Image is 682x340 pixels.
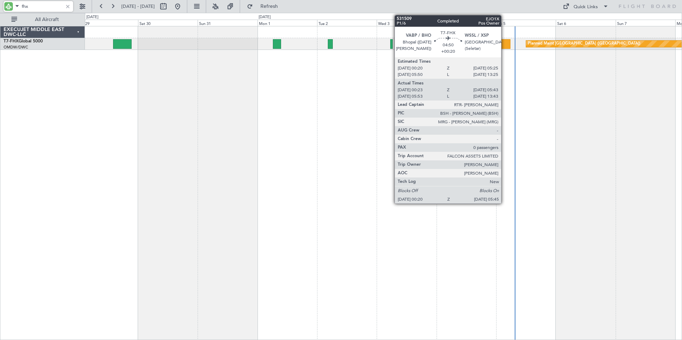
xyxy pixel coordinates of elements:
[138,20,198,26] div: Sat 30
[19,17,75,22] span: All Aircraft
[616,20,675,26] div: Sun 7
[574,4,598,11] div: Quick Links
[86,14,98,20] div: [DATE]
[259,14,271,20] div: [DATE]
[496,20,556,26] div: Fri 5
[317,20,377,26] div: Tue 2
[4,39,19,43] span: T7-FHX
[4,45,28,50] a: OMDW/DWC
[437,20,496,26] div: Thu 4
[528,38,640,49] div: Planned Maint [GEOGRAPHIC_DATA] ([GEOGRAPHIC_DATA])
[78,20,138,26] div: Fri 29
[121,3,155,10] span: [DATE] - [DATE]
[4,39,43,43] a: T7-FHXGlobal 5000
[258,20,317,26] div: Mon 1
[22,1,63,12] input: A/C (Reg. or Type)
[556,20,615,26] div: Sat 6
[198,20,257,26] div: Sun 31
[559,1,612,12] button: Quick Links
[377,20,436,26] div: Wed 3
[254,4,284,9] span: Refresh
[244,1,286,12] button: Refresh
[8,14,77,25] button: All Aircraft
